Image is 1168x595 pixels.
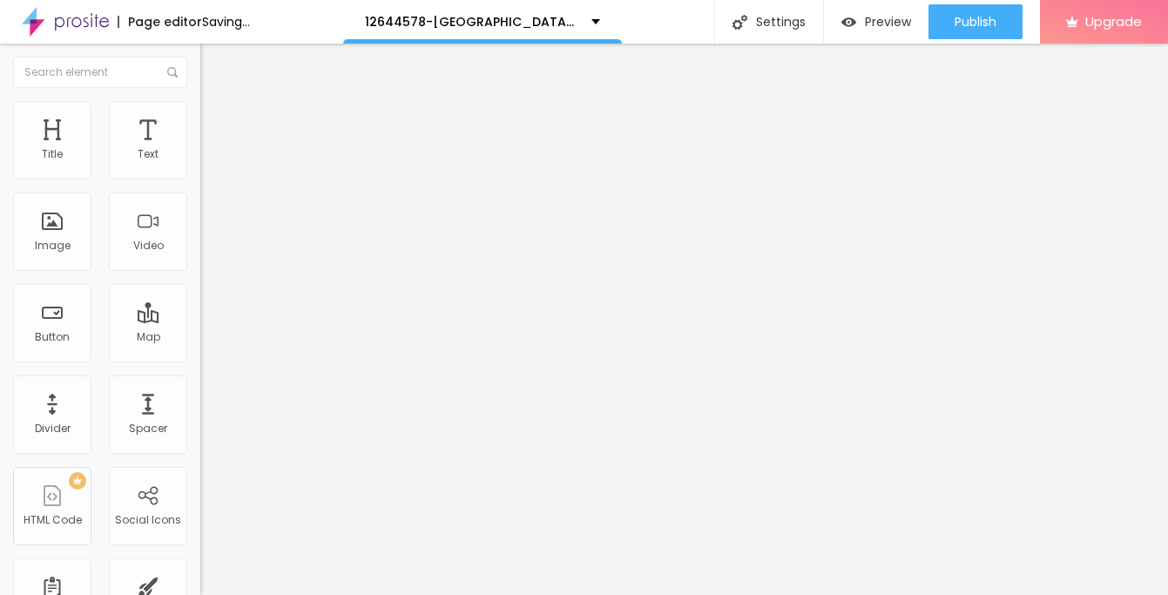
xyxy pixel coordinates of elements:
div: Title [42,148,63,160]
div: Social Icons [115,514,181,526]
div: Button [35,331,70,343]
input: Search element [13,57,187,88]
p: 12644578-[GEOGRAPHIC_DATA], [GEOGRAPHIC_DATA] [365,16,578,28]
img: view-1.svg [841,15,856,30]
div: Saving... [202,16,250,28]
div: Page editor [118,16,202,28]
div: Image [35,240,71,252]
div: Spacer [129,423,167,435]
span: Publish [955,15,996,29]
div: HTML Code [24,514,82,526]
img: Icone [733,15,747,30]
iframe: Editor [200,44,1168,595]
div: Text [138,148,159,160]
img: Icone [167,67,178,78]
button: Publish [928,4,1023,39]
span: Upgrade [1085,14,1142,29]
button: Preview [824,4,928,39]
div: Video [133,240,164,252]
div: Divider [35,423,71,435]
span: Preview [865,15,911,29]
div: Map [137,331,160,343]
